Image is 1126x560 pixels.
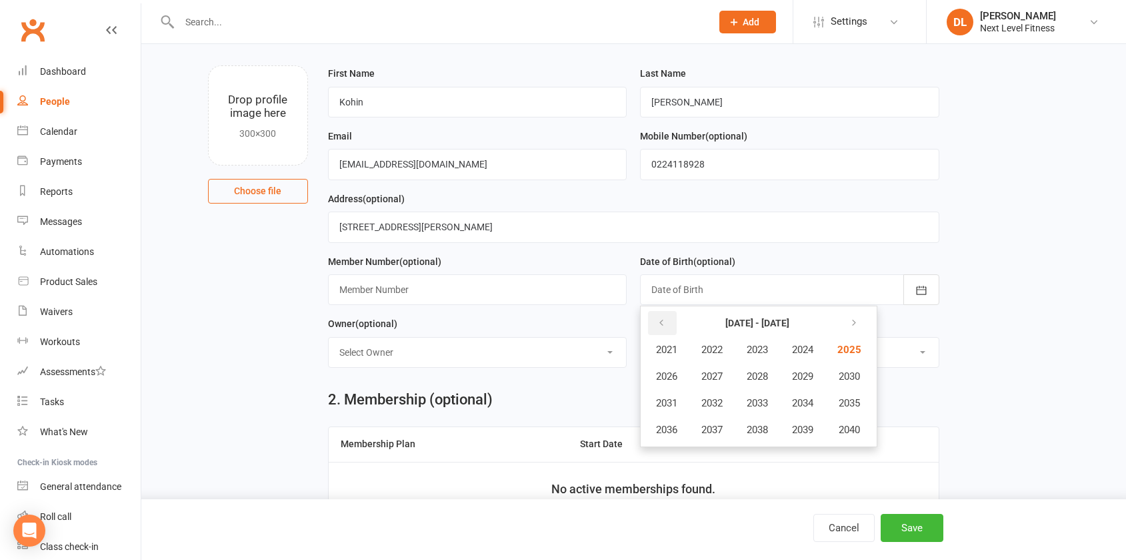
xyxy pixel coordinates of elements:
td: No active memberships found. [329,462,939,516]
div: Payments [40,156,82,167]
div: DL [947,9,973,35]
a: Waivers [17,297,141,327]
span: Settings [831,7,867,37]
spang: (optional) [355,318,397,329]
div: General attendance [40,481,121,492]
div: Next Level Fitness [980,22,1056,34]
button: 2032 [690,390,734,416]
spang: (optional) [363,194,405,204]
span: 2038 [747,424,768,436]
label: Date of Birth [640,254,735,269]
button: 2023 [735,337,779,362]
a: Payments [17,147,141,177]
label: Owner [328,316,397,331]
span: 2036 [656,424,677,436]
div: Reports [40,186,73,197]
a: What's New [17,417,141,447]
span: 2027 [701,370,723,382]
span: 2037 [701,424,723,436]
button: 2036 [645,417,689,443]
div: Open Intercom Messenger [13,515,45,547]
label: Mobile Number [640,129,747,144]
label: Address [328,192,405,206]
button: 2030 [826,364,873,389]
div: Dashboard [40,66,86,77]
span: 2025 [837,344,861,356]
span: 2028 [747,370,768,382]
a: Messages [17,207,141,237]
button: 2035 [826,390,873,416]
a: Dashboard [17,57,141,87]
a: Tasks [17,387,141,417]
th: Membership Plan [329,427,568,461]
spang: (optional) [693,256,735,267]
div: Assessments [40,366,106,377]
div: What's New [40,427,88,437]
th: Start Date [568,427,730,461]
span: 2039 [792,424,813,436]
button: 2040 [826,417,873,443]
div: Workouts [40,336,80,347]
input: Email [328,149,627,180]
div: Tasks [40,396,64,407]
button: 2038 [735,417,779,443]
button: 2021 [645,337,689,362]
button: 2025 [826,337,873,362]
a: Reports [17,177,141,207]
button: Choose file [208,179,308,203]
span: 2023 [747,344,768,356]
input: Search... [175,13,702,31]
input: Address [328,212,939,242]
div: Messages [40,216,82,227]
span: 2031 [656,397,677,409]
h2: 2. Membership (optional) [328,392,493,408]
span: 2030 [839,370,860,382]
div: Roll call [40,511,71,522]
button: Add [719,11,776,33]
button: 2031 [645,390,689,416]
div: [PERSON_NAME] [980,10,1056,22]
div: People [40,96,70,107]
span: Add [743,17,759,27]
button: 2022 [690,337,734,362]
a: Automations [17,237,141,267]
label: Member Number [328,254,441,269]
input: Last Name [640,87,939,117]
a: Product Sales [17,267,141,297]
a: Assessments [17,357,141,387]
button: 2039 [781,417,825,443]
span: 2034 [792,397,813,409]
label: First Name [328,66,375,81]
span: 2026 [656,370,677,382]
span: 2035 [839,397,860,409]
input: Member Number [328,274,627,305]
a: General attendance kiosk mode [17,472,141,502]
a: Workouts [17,327,141,357]
div: Calendar [40,126,77,137]
button: 2029 [781,364,825,389]
button: 2037 [690,417,734,443]
input: Mobile Number [640,149,939,180]
span: 2022 [701,344,723,356]
span: 2040 [839,424,860,436]
strong: [DATE] - [DATE] [725,318,789,328]
button: Cancel [813,514,875,542]
button: 2024 [781,337,825,362]
span: 2029 [792,370,813,382]
a: People [17,87,141,117]
button: 2034 [781,390,825,416]
label: Email [328,129,352,144]
span: 2033 [747,397,768,409]
span: 2024 [792,344,813,356]
button: 2033 [735,390,779,416]
button: 2028 [735,364,779,389]
button: 2027 [690,364,734,389]
div: Product Sales [40,276,97,287]
span: 2032 [701,397,723,409]
div: Class check-in [40,541,99,552]
spang: (optional) [705,131,747,142]
a: Roll call [17,502,141,532]
a: Calendar [17,117,141,147]
input: First Name [328,87,627,117]
span: 2021 [656,344,677,356]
